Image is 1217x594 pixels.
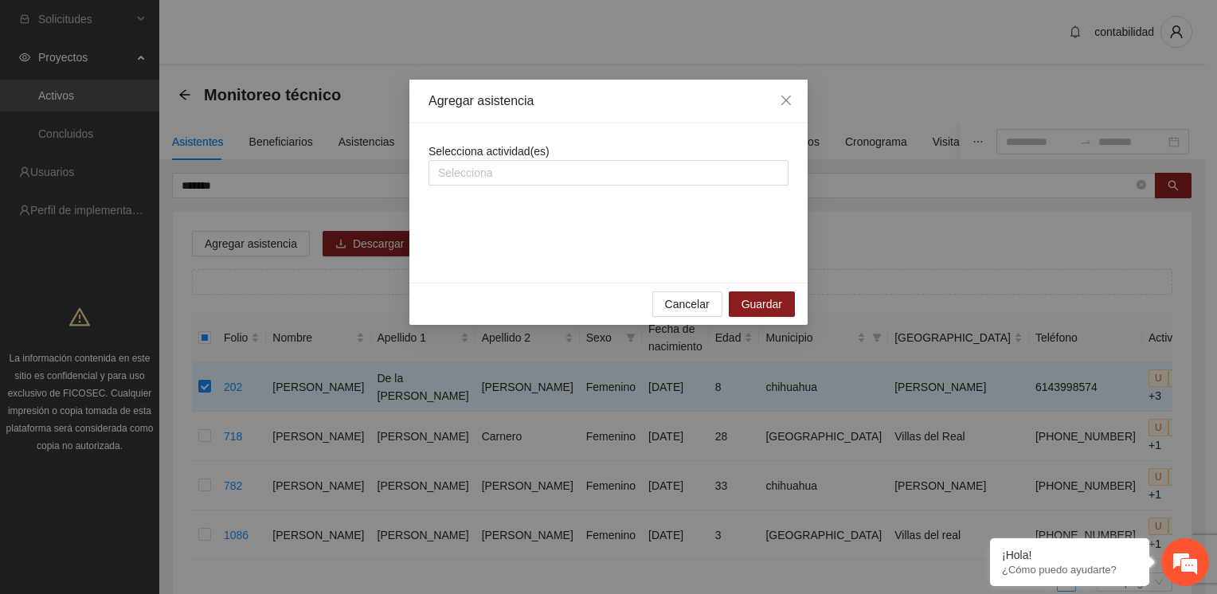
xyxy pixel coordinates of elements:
p: ¿Cómo puedo ayudarte? [1002,564,1137,576]
span: Estamos en línea. [92,201,220,361]
div: ¡Hola! [1002,549,1137,561]
span: Guardar [742,295,782,313]
textarea: Escriba su mensaje y pulse “Intro” [8,412,303,467]
div: Agregar asistencia [428,92,789,110]
button: Guardar [729,291,795,317]
div: Minimizar ventana de chat en vivo [261,8,299,46]
div: Chatee con nosotros ahora [83,81,268,102]
button: Cancelar [652,291,722,317]
span: close [780,94,792,107]
button: Close [765,80,808,123]
span: Cancelar [665,295,710,313]
span: Selecciona actividad(es) [428,145,550,158]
